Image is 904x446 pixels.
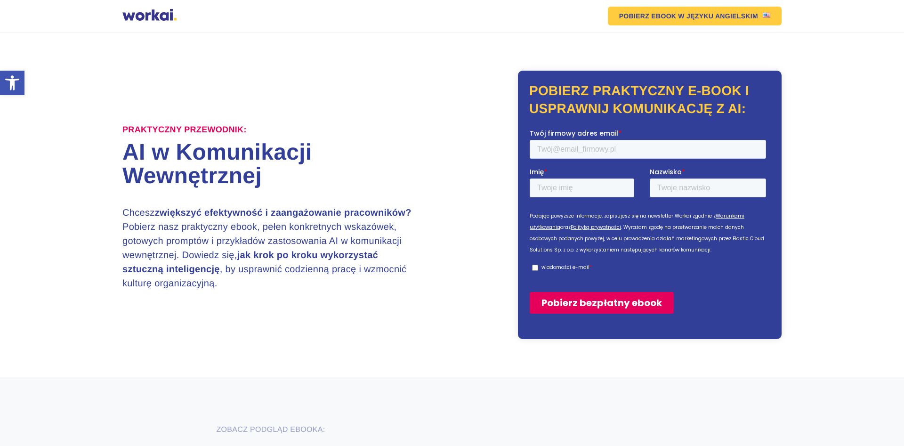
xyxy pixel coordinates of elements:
[122,424,419,436] p: ZOBACZ PODGLĄD EBOOKA:
[530,129,770,322] iframe: Form 1
[122,141,452,188] h1: AI w Komunikacji Wewnętrznej
[155,208,412,218] strong: zwiększyć efektywność i zaangażowanie pracowników?
[529,82,770,118] h2: Pobierz praktyczny e-book i usprawnij komunikację z AI:
[122,206,419,291] h3: Chcesz Pobierz nasz praktyczny ebook, pełen konkretnych wskazówek, gotowych promptów i przykładów...
[619,13,677,19] em: POBIERZ EBOOK
[608,7,782,25] a: POBIERZ EBOOKW JĘZYKU ANGIELSKIMUS flag
[122,125,247,135] label: Praktyczny przewodnik:
[122,250,378,275] strong: jak krok po kroku wykorzystać sztuczną inteligencję
[763,13,770,18] img: US flag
